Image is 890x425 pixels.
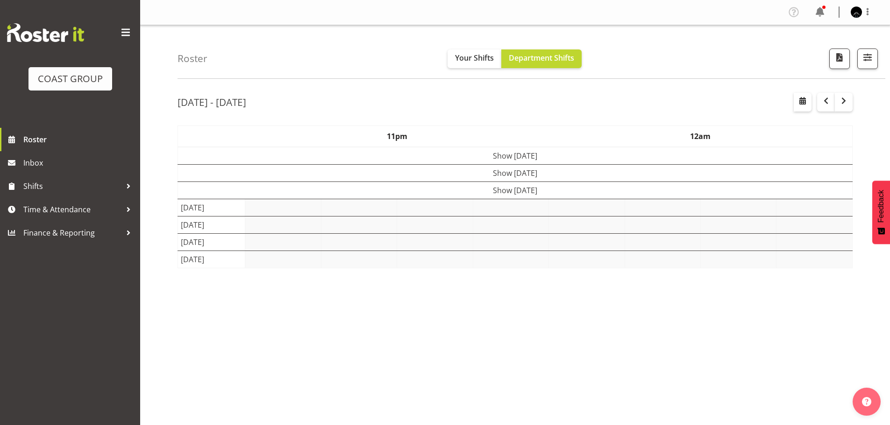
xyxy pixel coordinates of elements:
[178,199,245,216] td: [DATE]
[877,190,885,223] span: Feedback
[23,156,135,170] span: Inbox
[851,7,862,18] img: shaun-keutenius0ff793f61f4a2ef45f7a32347998d1b3.png
[455,53,494,63] span: Your Shifts
[245,125,549,147] th: 11pm
[23,179,121,193] span: Shifts
[178,53,207,64] h4: Roster
[862,397,871,406] img: help-xxl-2.png
[178,96,246,108] h2: [DATE] - [DATE]
[448,49,501,68] button: Your Shifts
[23,226,121,240] span: Finance & Reporting
[23,132,135,146] span: Roster
[178,216,245,233] td: [DATE]
[7,23,84,42] img: Rosterit website logo
[829,49,850,69] button: Download a PDF of the roster according to the set date range.
[178,181,853,199] td: Show [DATE]
[872,181,890,244] button: Feedback - Show survey
[501,49,582,68] button: Department Shifts
[178,251,245,268] td: [DATE]
[549,125,853,147] th: 12am
[23,202,121,216] span: Time & Attendance
[794,93,812,111] button: Select a specific date within the roster.
[178,147,853,165] td: Show [DATE]
[509,53,574,63] span: Department Shifts
[178,233,245,251] td: [DATE]
[178,164,853,181] td: Show [DATE]
[857,49,878,69] button: Filter Shifts
[38,72,103,86] div: COAST GROUP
